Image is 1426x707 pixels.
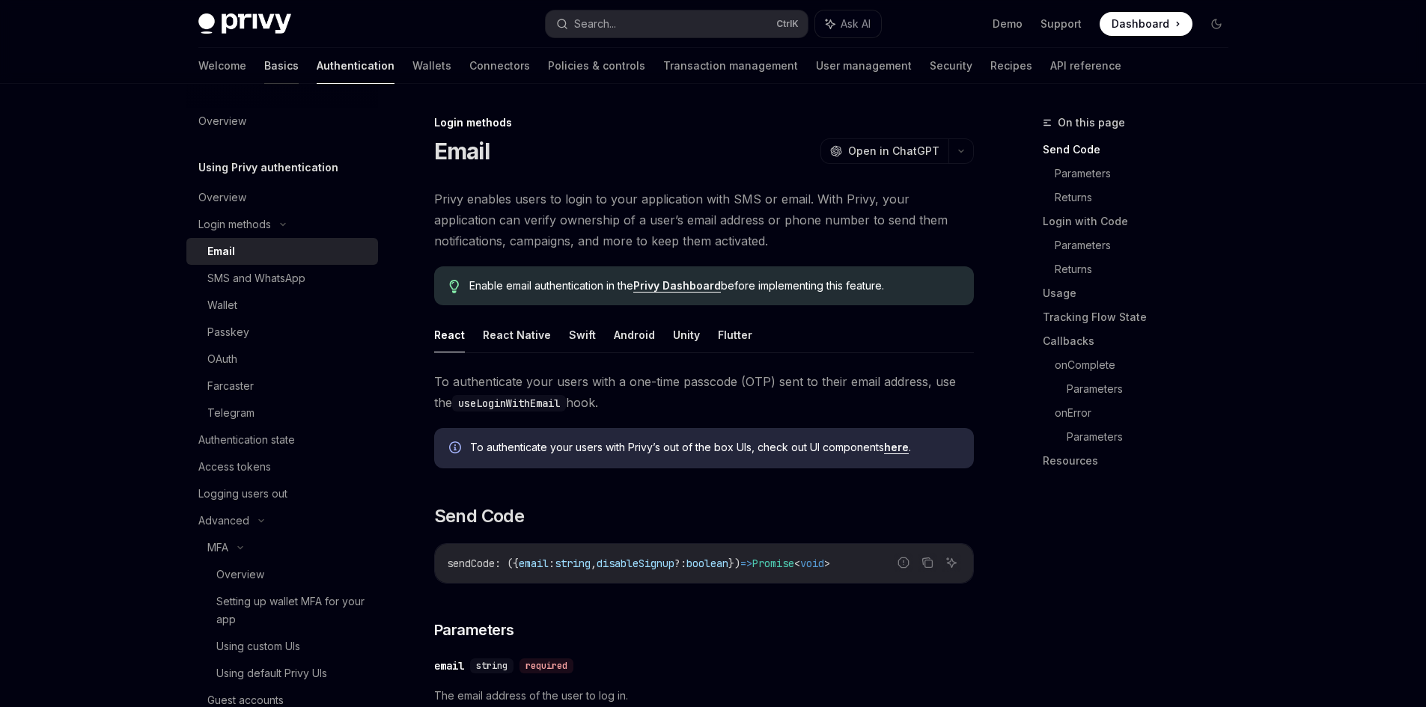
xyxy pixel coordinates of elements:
div: Setting up wallet MFA for your app [216,593,369,628]
span: disableSignup [597,557,674,570]
span: Parameters [434,619,514,640]
button: Flutter [718,317,752,352]
a: Connectors [469,48,530,84]
div: Using custom UIs [216,637,300,655]
h1: Email [434,138,490,165]
span: => [740,557,752,570]
span: Promise [752,557,794,570]
span: On this page [1058,114,1125,132]
span: : ({ [495,557,519,570]
a: Login with Code [1043,209,1240,233]
div: required [519,658,573,673]
a: Tracking Flow State [1043,305,1240,329]
span: > [824,557,830,570]
a: Authentication state [186,426,378,453]
a: Overview [186,561,378,588]
a: API reference [1050,48,1121,84]
span: string [476,660,508,672]
button: Android [614,317,655,352]
a: Usage [1043,281,1240,305]
div: Using default Privy UIs [216,664,327,682]
span: Ask AI [841,16,871,31]
div: Search... [574,15,616,33]
a: Dashboard [1100,12,1192,36]
div: Access tokens [198,458,271,476]
a: Telegram [186,400,378,426]
a: Returns [1055,257,1240,281]
a: SMS and WhatsApp [186,265,378,292]
a: onError [1055,401,1240,425]
button: Ask AI [815,10,881,37]
div: MFA [207,539,228,557]
a: Using default Privy UIs [186,660,378,687]
a: Setting up wallet MFA for your app [186,588,378,633]
svg: Info [449,441,464,456]
div: Advanced [198,512,249,530]
a: Wallets [412,48,451,84]
div: Passkey [207,323,249,341]
a: Passkey [186,319,378,346]
a: Logging users out [186,480,378,507]
span: string [555,557,591,570]
a: Parameters [1055,233,1240,257]
a: Privy Dashboard [633,279,721,293]
div: Overview [198,189,246,206]
img: dark logo [198,13,291,34]
button: React [434,317,465,352]
a: OAuth [186,346,378,373]
button: Unity [673,317,700,352]
code: useLoginWithEmail [452,395,566,411]
div: Login methods [434,115,974,130]
a: Callbacks [1043,329,1240,353]
span: To authenticate your users with a one-time passcode (OTP) sent to their email address, use the hook. [434,371,974,413]
button: Search...CtrlK [546,10,808,37]
div: Email [207,242,235,260]
a: Returns [1055,186,1240,209]
a: Send Code [1043,138,1240,162]
span: : [549,557,555,570]
span: Open in ChatGPT [848,144,939,159]
button: Toggle dark mode [1204,12,1228,36]
a: here [884,441,909,454]
a: Farcaster [186,373,378,400]
button: Copy the contents from the code block [918,553,937,572]
span: , [591,557,597,570]
div: Telegram [207,404,255,422]
span: }) [728,557,740,570]
a: Basics [264,48,299,84]
div: email [434,658,464,673]
h5: Using Privy authentication [198,159,338,177]
a: onComplete [1055,353,1240,377]
a: Demo [993,16,1023,31]
a: Recipes [990,48,1032,84]
span: Send Code [434,504,525,528]
div: Overview [216,566,264,584]
span: sendCode [447,557,495,570]
a: Security [930,48,972,84]
a: Parameters [1055,162,1240,186]
a: Resources [1043,449,1240,473]
span: Ctrl K [776,18,799,30]
a: Authentication [317,48,394,84]
div: SMS and WhatsApp [207,269,305,287]
span: Privy enables users to login to your application with SMS or email. With Privy, your application ... [434,189,974,251]
div: Overview [198,112,246,130]
button: Report incorrect code [894,553,913,572]
a: Transaction management [663,48,798,84]
div: Authentication state [198,431,295,449]
button: Open in ChatGPT [820,138,948,164]
span: Enable email authentication in the before implementing this feature. [469,278,958,293]
div: Logging users out [198,485,287,503]
svg: Tip [449,280,460,293]
button: Swift [569,317,596,352]
div: Wallet [207,296,237,314]
a: Wallet [186,292,378,319]
a: Email [186,238,378,265]
span: The email address of the user to log in. [434,687,974,705]
span: Dashboard [1112,16,1169,31]
a: Support [1040,16,1082,31]
a: Using custom UIs [186,633,378,660]
a: User management [816,48,912,84]
a: Parameters [1067,377,1240,401]
span: To authenticate your users with Privy’s out of the box UIs, check out UI components . [470,440,959,455]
